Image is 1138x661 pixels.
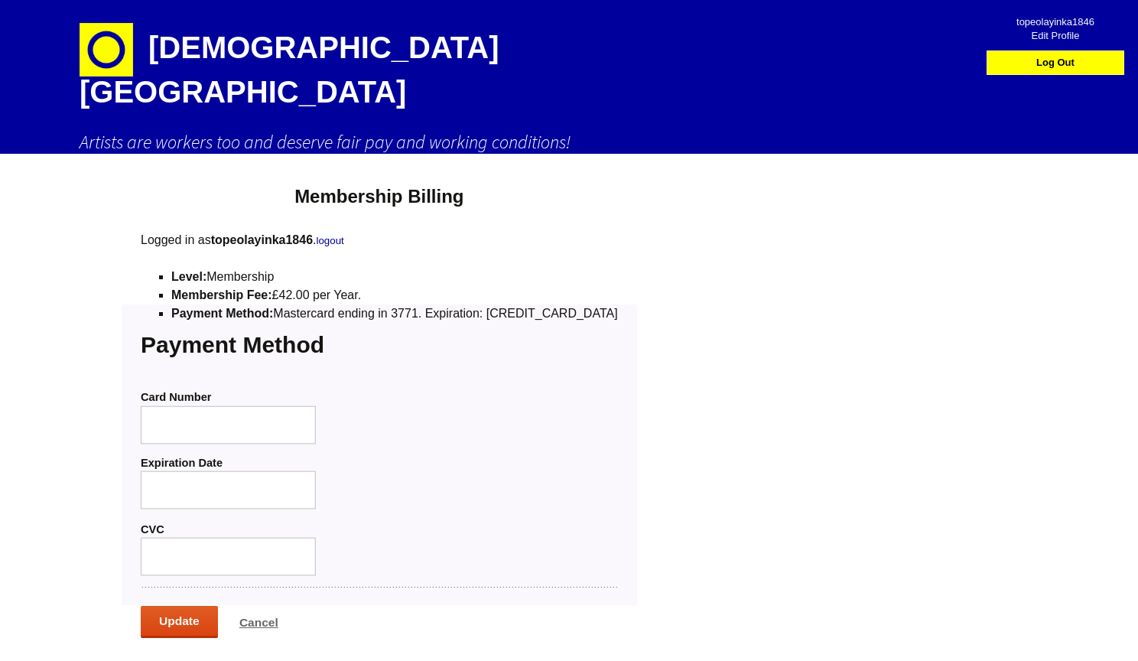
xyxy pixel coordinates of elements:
[141,456,618,470] label: Expiration Date
[141,231,618,249] p: Logged in as .
[141,523,618,536] label: CVC
[171,288,272,301] strong: Membership Fee:
[141,606,218,638] input: Update
[171,270,206,283] strong: Level:
[141,390,331,404] label: Card Number
[990,51,1120,74] a: Log Out
[141,184,618,208] h1: Membership Billing
[1001,10,1110,24] span: topeolayinka1846
[151,549,306,565] iframe: Secure CVC input frame
[80,130,1058,154] h2: Artists are workers too and deserve fair pay and working conditions!
[171,268,618,286] li: Membership
[171,286,618,304] li: £42.00 per Year.
[1001,24,1110,37] span: Edit Profile
[151,482,306,499] iframe: Secure payment input frame
[171,304,618,323] li: Mastercard ending in 3771. Expiration: [CREDIT_CARD_DATA]
[211,233,313,246] strong: topeolayinka1846
[151,416,306,433] iframe: Secure card number input frame
[317,235,344,246] a: logout
[171,307,273,320] strong: Payment Method:
[221,607,297,637] input: Cancel
[80,23,133,77] img: circle-e1448293145835.png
